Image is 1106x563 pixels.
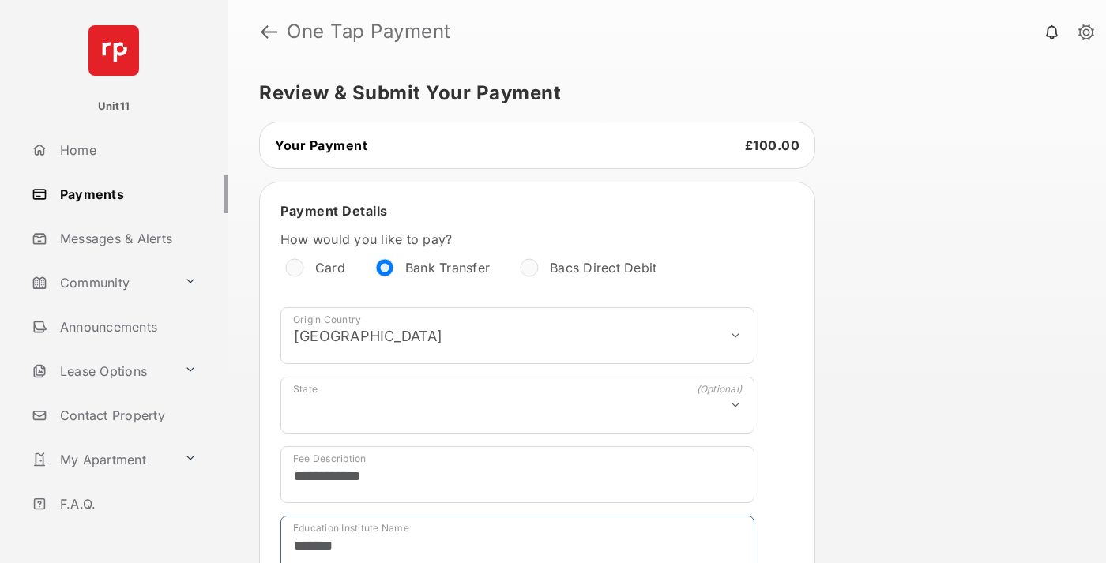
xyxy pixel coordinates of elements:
a: Announcements [25,308,228,346]
label: How would you like to pay? [280,231,754,247]
a: Contact Property [25,396,228,434]
a: Payments [25,175,228,213]
span: Payment Details [280,203,388,219]
strong: One Tap Payment [287,22,451,41]
label: Card [315,260,345,276]
span: £100.00 [745,137,800,153]
a: My Apartment [25,441,178,479]
a: F.A.Q. [25,485,228,523]
a: Lease Options [25,352,178,390]
h5: Review & Submit Your Payment [259,84,1062,103]
a: Community [25,264,178,302]
label: Bacs Direct Debit [550,260,656,276]
label: Bank Transfer [405,260,490,276]
span: Your Payment [275,137,367,153]
a: Messages & Alerts [25,220,228,257]
p: Unit11 [98,99,130,114]
a: Home [25,131,228,169]
img: svg+xml;base64,PHN2ZyB4bWxucz0iaHR0cDovL3d3dy53My5vcmcvMjAwMC9zdmciIHdpZHRoPSI2NCIgaGVpZ2h0PSI2NC... [88,25,139,76]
